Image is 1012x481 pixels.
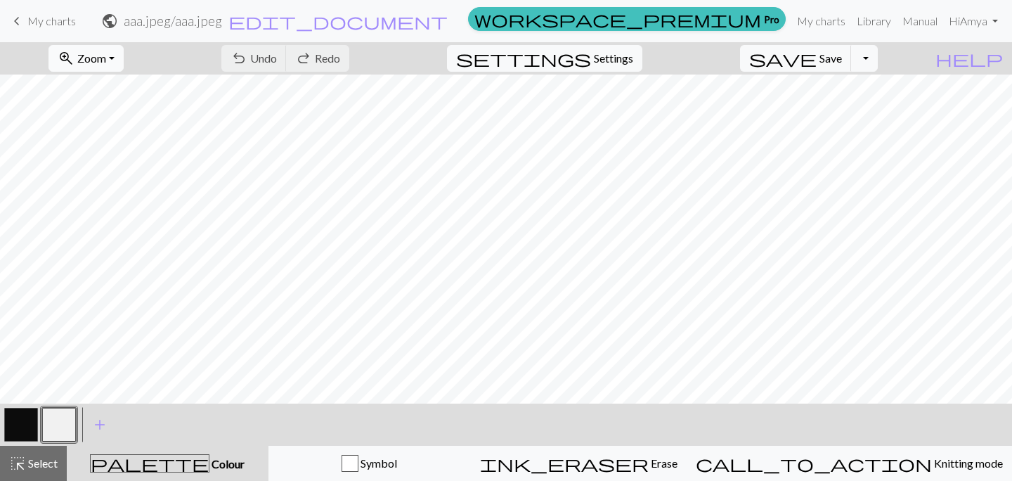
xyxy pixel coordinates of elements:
button: Save [740,45,852,72]
a: Pro [468,7,786,31]
span: Erase [649,456,677,470]
span: keyboard_arrow_left [8,11,25,31]
span: Settings [594,50,633,67]
span: call_to_action [696,454,932,473]
span: Select [26,456,58,470]
h2: aaa.jpeg / aaa.jpeg [124,13,222,29]
span: zoom_in [58,49,74,68]
a: Library [851,7,897,35]
span: highlight_alt [9,454,26,473]
span: public [101,11,118,31]
a: My charts [8,9,76,33]
span: add [91,415,108,435]
span: palette [91,454,209,473]
a: HiAmya [943,7,1004,35]
span: save [749,49,817,68]
span: ink_eraser [480,454,649,473]
span: workspace_premium [474,9,761,29]
span: Save [819,51,842,65]
button: Symbol [268,446,471,481]
i: Settings [456,50,591,67]
span: My charts [27,14,76,27]
span: edit_document [228,11,448,31]
span: Zoom [77,51,106,65]
a: My charts [791,7,851,35]
span: Symbol [358,456,397,470]
span: settings [456,49,591,68]
button: Erase [471,446,687,481]
button: Knitting mode [687,446,1012,481]
span: help [935,49,1003,68]
button: Zoom [48,45,124,72]
button: SettingsSettings [447,45,642,72]
span: Knitting mode [932,456,1003,470]
button: Colour [67,446,268,481]
span: Colour [209,457,245,470]
a: Manual [897,7,943,35]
